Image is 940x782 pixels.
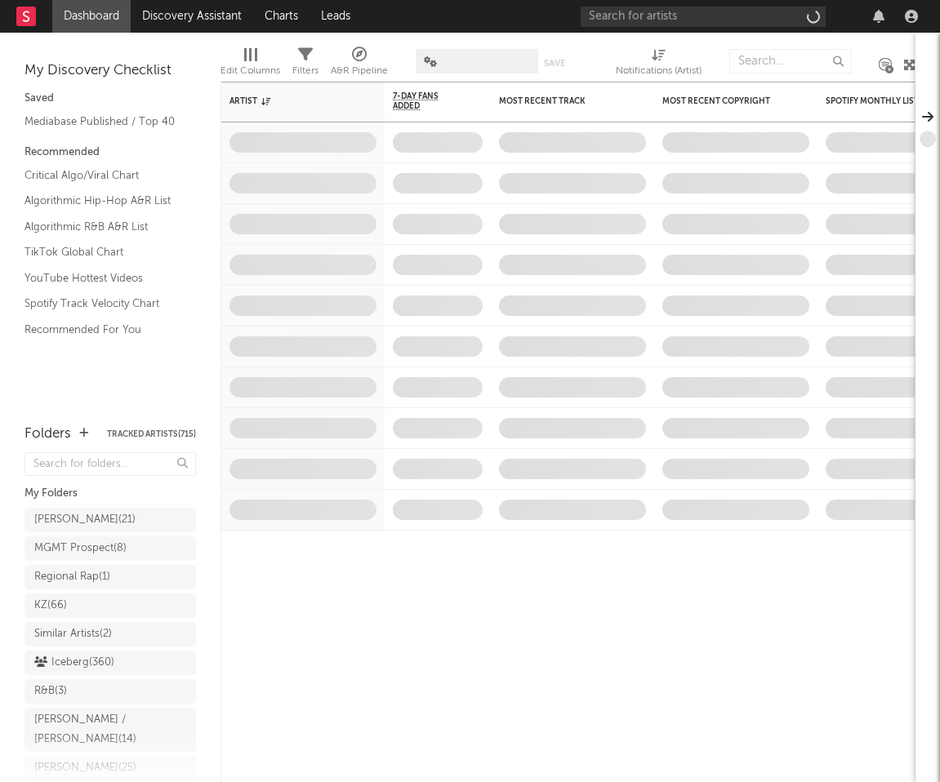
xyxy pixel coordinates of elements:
[34,510,136,530] div: [PERSON_NAME] ( 21 )
[25,536,196,561] a: MGMT Prospect(8)
[34,596,67,615] div: KZ ( 66 )
[25,622,196,646] a: Similar Artists(2)
[25,651,196,675] a: Iceberg(360)
[729,49,852,73] input: Search...
[107,430,196,438] button: Tracked Artists(715)
[25,167,180,184] a: Critical Algo/Viral Chart
[221,61,280,81] div: Edit Columns
[34,624,112,644] div: Similar Artists ( 2 )
[25,484,196,504] div: My Folders
[331,61,388,81] div: A&R Pipeline
[34,567,110,587] div: Regional Rap ( 1 )
[25,192,180,210] a: Algorithmic Hip-Hop A&R List
[25,679,196,704] a: R&B(3)
[34,539,127,558] div: MGMT Prospect ( 8 )
[25,113,180,131] a: Mediabase Published / Top 40
[499,96,621,106] div: Most Recent Track
[662,96,785,106] div: Most Recent Copyright
[25,89,196,109] div: Saved
[25,424,71,444] div: Folders
[25,243,180,261] a: TikTok Global Chart
[229,96,352,106] div: Artist
[544,59,565,68] button: Save
[34,653,114,673] div: Iceberg ( 360 )
[25,708,196,752] a: [PERSON_NAME] / [PERSON_NAME](14)
[25,61,196,81] div: My Discovery Checklist
[25,269,180,287] a: YouTube Hottest Videos
[34,758,136,778] div: [PERSON_NAME] ( 25 )
[25,143,196,162] div: Recommended
[25,452,196,476] input: Search for folders...
[34,682,67,701] div: R&B ( 3 )
[616,61,702,81] div: Notifications (Artist)
[292,61,319,81] div: Filters
[25,321,180,339] a: Recommended For You
[34,710,149,749] div: [PERSON_NAME] / [PERSON_NAME] ( 14 )
[25,508,196,532] a: [PERSON_NAME](21)
[25,593,196,618] a: KZ(66)
[25,756,196,780] a: [PERSON_NAME](25)
[25,218,180,236] a: Algorithmic R&B A&R List
[331,41,388,88] div: A&R Pipeline
[292,41,319,88] div: Filters
[581,7,826,27] input: Search for artists
[221,41,280,88] div: Edit Columns
[25,295,180,313] a: Spotify Track Velocity Chart
[616,41,702,88] div: Notifications (Artist)
[393,91,458,111] span: 7-Day Fans Added
[25,565,196,589] a: Regional Rap(1)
